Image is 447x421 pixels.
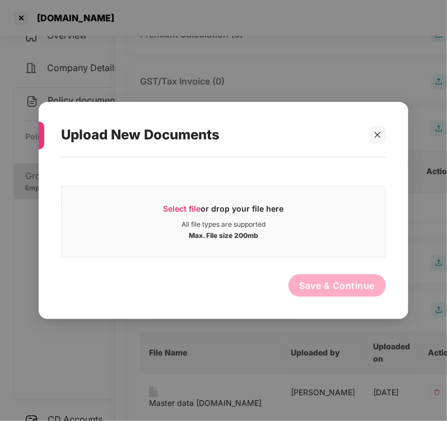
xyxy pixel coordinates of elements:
[189,229,258,240] div: Max. File size 200mb
[374,131,381,139] span: close
[164,204,201,213] span: Select file
[181,220,266,229] div: All file types are supported
[288,274,387,297] button: Save & Continue
[61,113,359,157] div: Upload New Documents
[62,195,385,249] span: Select fileor drop your file hereAll file types are supportedMax. File size 200mb
[164,203,284,220] div: or drop your file here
